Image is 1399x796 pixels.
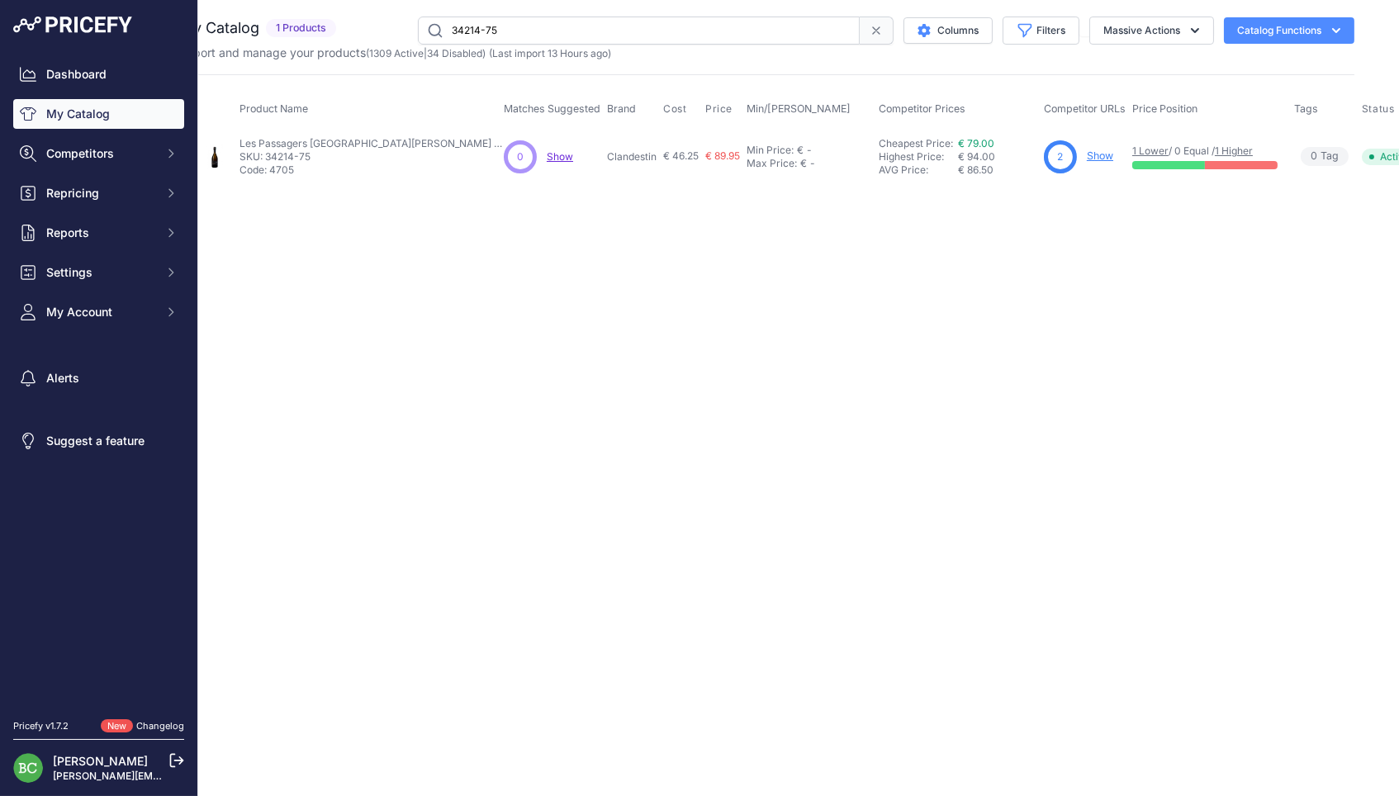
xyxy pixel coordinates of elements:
[705,149,740,162] span: € 89.95
[663,102,686,116] span: Cost
[239,163,504,177] p: Code: 4705
[13,297,184,327] button: My Account
[705,102,733,116] span: Price
[1362,102,1395,116] span: Status
[1058,149,1064,164] span: 2
[13,218,184,248] button: Reports
[53,770,389,782] a: [PERSON_NAME][EMAIL_ADDRESS][DOMAIN_NAME][PERSON_NAME]
[607,150,657,163] p: Clandestin
[136,720,184,732] a: Changelog
[13,178,184,208] button: Repricing
[13,258,184,287] button: Settings
[427,47,482,59] a: 34 Disabled
[747,157,797,170] div: Max Price:
[747,144,794,157] div: Min Price:
[1087,149,1113,162] a: Show
[958,150,995,163] span: € 94.00
[958,137,994,149] a: € 79.00
[13,719,69,733] div: Pricefy v1.7.2
[958,163,1037,177] div: € 86.50
[239,102,308,115] span: Product Name
[607,102,636,115] span: Brand
[747,102,851,115] span: Min/[PERSON_NAME]
[1224,17,1354,44] button: Catalog Functions
[705,102,736,116] button: Price
[1301,147,1349,166] span: Tag
[1311,149,1317,164] span: 0
[807,157,815,170] div: -
[46,264,154,281] span: Settings
[1044,102,1126,115] span: Competitor URLs
[663,102,690,116] button: Cost
[879,150,958,163] div: Highest Price:
[366,47,486,59] span: ( | )
[804,144,812,157] div: -
[1215,145,1253,157] a: 1 Higher
[46,304,154,320] span: My Account
[903,17,993,44] button: Columns
[46,185,154,201] span: Repricing
[1089,17,1214,45] button: Massive Actions
[1132,145,1169,157] a: 1 Lower
[800,157,807,170] div: €
[13,363,184,393] a: Alerts
[489,47,611,59] span: (Last import 13 Hours ago)
[13,59,184,89] a: Dashboard
[879,163,958,177] div: AVG Price:
[1132,102,1197,115] span: Price Position
[46,145,154,162] span: Competitors
[1362,102,1398,116] button: Status
[517,149,524,164] span: 0
[239,137,504,150] p: Les Passagers [GEOGRAPHIC_DATA][PERSON_NAME] R22
[1003,17,1079,45] button: Filters
[547,150,573,163] a: Show
[369,47,424,59] a: 1309 Active
[180,17,259,40] h2: My Catalog
[879,137,953,149] a: Cheapest Price:
[46,225,154,241] span: Reports
[266,19,336,38] span: 1 Products
[797,144,804,157] div: €
[663,149,699,162] span: € 46.25
[418,17,860,45] input: Search
[504,102,600,115] span: Matches Suggested
[239,150,504,163] p: SKU: 34214-75
[13,59,184,699] nav: Sidebar
[1132,145,1278,158] p: / 0 Equal /
[1294,102,1318,115] span: Tags
[13,99,184,129] a: My Catalog
[13,17,132,33] img: Pricefy Logo
[13,139,184,168] button: Competitors
[101,719,133,733] span: New
[53,754,148,768] a: [PERSON_NAME]
[13,426,184,456] a: Suggest a feature
[180,45,611,61] p: Import and manage your products
[879,102,965,115] span: Competitor Prices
